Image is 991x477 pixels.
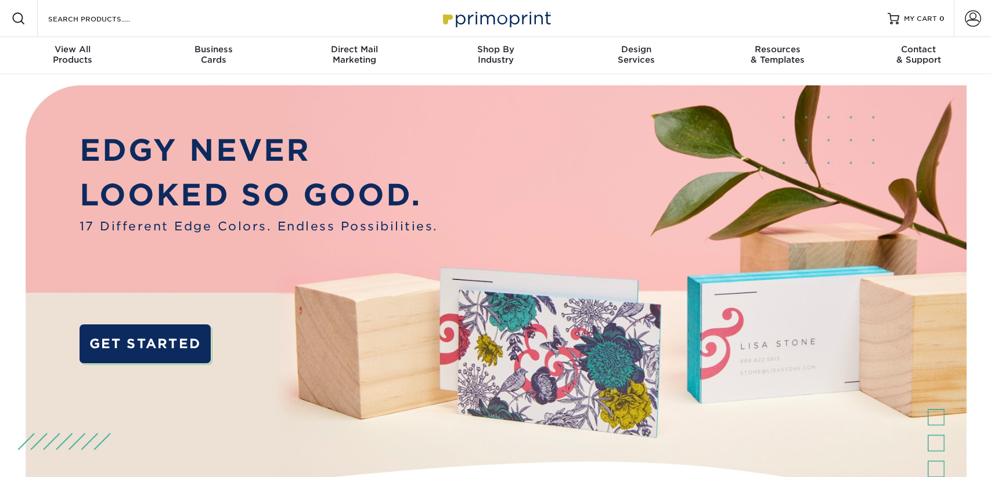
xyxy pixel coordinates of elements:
span: 0 [939,15,945,23]
input: SEARCH PRODUCTS..... [47,12,160,26]
p: LOOKED SO GOOD. [80,173,438,218]
a: GET STARTED [80,324,211,363]
span: View All [2,44,143,55]
span: MY CART [904,14,937,24]
div: & Support [848,44,989,65]
span: Resources [707,44,848,55]
a: DesignServices [566,37,707,74]
div: Cards [143,44,284,65]
div: Products [2,44,143,65]
span: Business [143,44,284,55]
div: Services [566,44,707,65]
span: Design [566,44,707,55]
div: Marketing [284,44,425,65]
a: Direct MailMarketing [284,37,425,74]
span: Direct Mail [284,44,425,55]
img: Primoprint [438,6,554,31]
a: View AllProducts [2,37,143,74]
a: BusinessCards [143,37,284,74]
p: EDGY NEVER [80,128,438,173]
div: Industry [425,44,566,65]
span: 17 Different Edge Colors. Endless Possibilities. [80,218,438,236]
span: Shop By [425,44,566,55]
div: & Templates [707,44,848,65]
a: Contact& Support [848,37,989,74]
span: Contact [848,44,989,55]
a: Shop ByIndustry [425,37,566,74]
a: Resources& Templates [707,37,848,74]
